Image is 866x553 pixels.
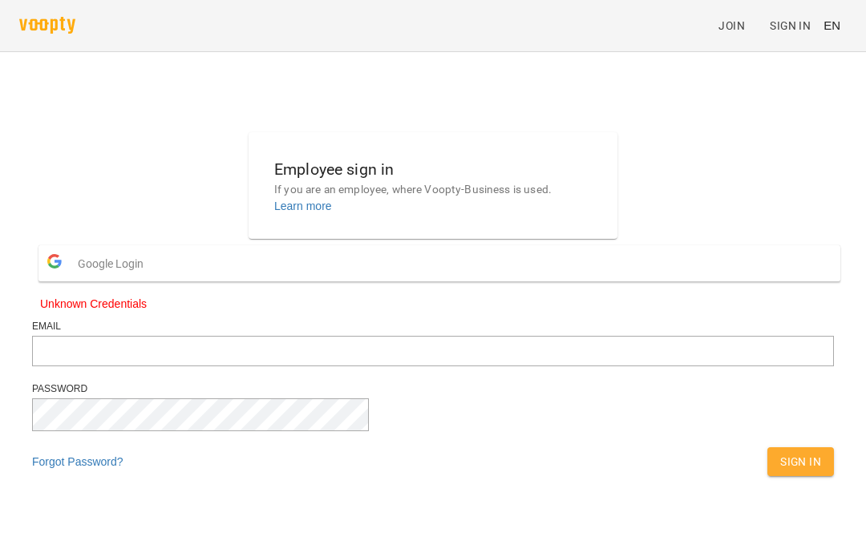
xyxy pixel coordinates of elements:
[38,245,840,281] button: Google Login
[718,16,745,35] span: Join
[32,320,834,333] div: Email
[763,11,817,40] a: Sign In
[261,144,605,227] button: Employee sign inIf you are an employee, where Voopty-Business is used.Learn more
[19,17,75,34] img: voopty.png
[274,157,592,182] h6: Employee sign in
[32,382,834,396] div: Password
[770,16,811,35] span: Sign In
[274,182,592,198] p: If you are an employee, where Voopty-Business is used.
[824,17,840,34] span: EN
[767,447,834,476] button: Sign In
[712,11,763,40] a: Join
[780,452,821,471] span: Sign In
[274,200,332,212] a: Learn more
[32,455,123,468] a: Forgot Password?
[40,296,826,312] span: Unknown Credentials
[817,10,847,40] button: EN
[78,248,152,280] span: Google Login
